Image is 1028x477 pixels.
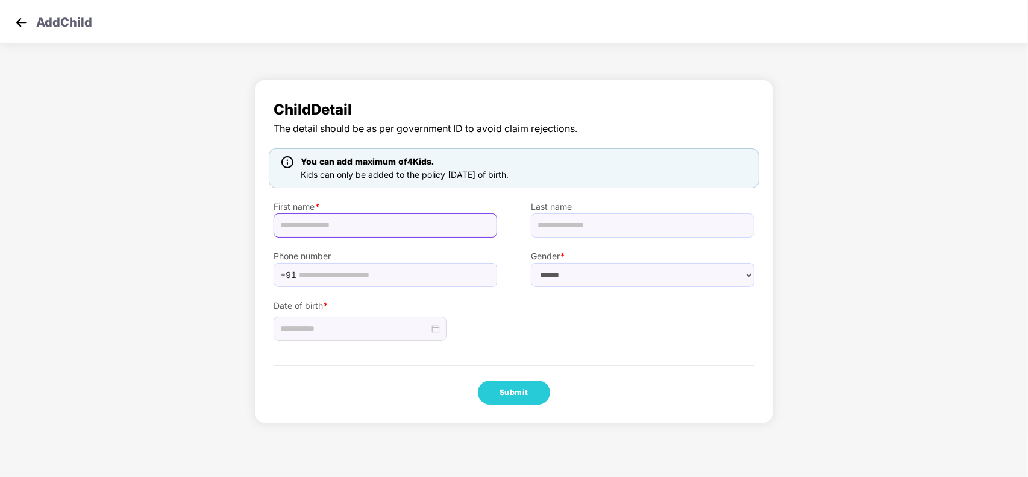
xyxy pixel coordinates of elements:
img: svg+xml;base64,PHN2ZyB4bWxucz0iaHR0cDovL3d3dy53My5vcmcvMjAwMC9zdmciIHdpZHRoPSIzMCIgaGVpZ2h0PSIzMC... [12,13,30,31]
span: Kids can only be added to the policy [DATE] of birth. [301,169,509,180]
span: The detail should be as per government ID to avoid claim rejections. [274,121,754,136]
p: Add Child [36,13,92,28]
span: +91 [280,266,296,284]
img: icon [281,156,293,168]
span: Child Detail [274,98,754,121]
label: Phone number [274,250,497,263]
label: Last name [531,200,754,213]
span: You can add maximum of 4 Kids. [301,156,434,166]
label: Gender [531,250,754,263]
button: Submit [478,381,550,405]
label: Date of birth [274,299,497,312]
label: First name [274,200,497,213]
